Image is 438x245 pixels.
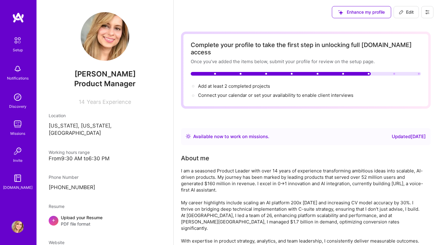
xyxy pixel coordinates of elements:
[12,221,24,233] img: User Avatar
[49,214,161,227] div: +Upload your ResumePDF file format
[7,75,29,81] div: Notifications
[399,9,414,15] span: Edit
[191,41,421,56] div: Complete your profile to take the first step in unlocking full [DOMAIN_NAME] access
[87,99,131,105] span: Years Experience
[49,112,161,119] div: Location
[193,133,269,140] div: Available now to work on missions .
[13,47,23,53] div: Setup
[191,58,421,65] div: Once you’ve added the items below, submit your profile for review on the setup page.
[12,145,24,157] img: Invite
[49,240,64,245] span: Website
[10,221,25,233] a: User Avatar
[74,79,136,88] span: Product Manager
[49,70,161,79] span: [PERSON_NAME]
[181,154,209,163] div: About me
[49,150,90,155] span: Working hours range
[198,92,353,98] span: Connect your calendar or set your availability to enable client interviews
[198,83,270,89] span: Add at least 2 completed projects
[12,91,24,103] img: discovery
[49,204,64,209] span: Resume
[338,9,385,15] span: Enhance my profile
[12,63,24,75] img: bell
[12,172,24,184] img: guide book
[13,157,23,164] div: Invite
[61,221,103,227] span: PDF file format
[49,175,78,180] span: Phone Number
[9,103,26,110] div: Discovery
[11,34,24,47] img: setup
[49,155,161,162] div: From 9:30 AM to 6:30 PM
[79,99,85,105] span: 14
[61,214,103,227] div: Upload your Resume
[338,10,343,15] i: icon SuggestedTeams
[392,133,426,140] div: Updated [DATE]
[12,12,24,23] img: logo
[394,6,419,18] button: Edit
[3,184,33,191] div: [DOMAIN_NAME]
[186,134,191,139] img: Availability
[12,118,24,130] img: teamwork
[81,12,129,61] img: User Avatar
[10,130,25,137] div: Missions
[52,217,55,223] span: +
[49,122,161,137] p: [US_STATE], [US_STATE], [GEOGRAPHIC_DATA]
[332,6,391,18] button: Enhance my profile
[49,184,161,191] p: [PHONE_NUMBER]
